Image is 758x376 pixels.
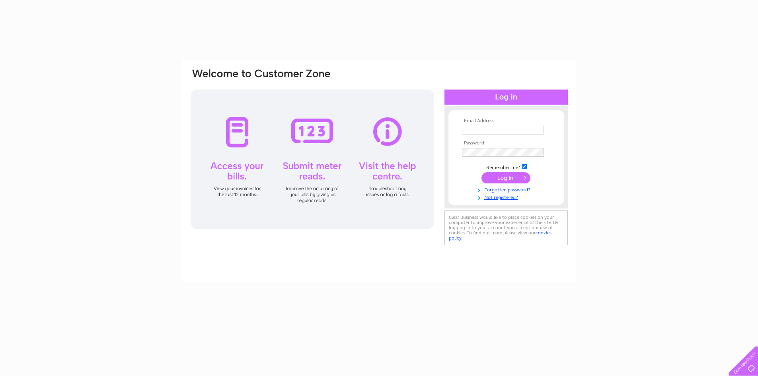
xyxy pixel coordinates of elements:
[462,193,552,201] a: Not registered?
[460,163,552,171] td: Remember me?
[462,185,552,193] a: Forgotten password?
[460,118,552,124] th: Email Address:
[460,140,552,146] th: Password:
[481,172,530,183] input: Submit
[449,230,551,241] a: cookies policy
[444,210,568,245] div: Clear Business would like to place cookies on your computer to improve your experience of the sit...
